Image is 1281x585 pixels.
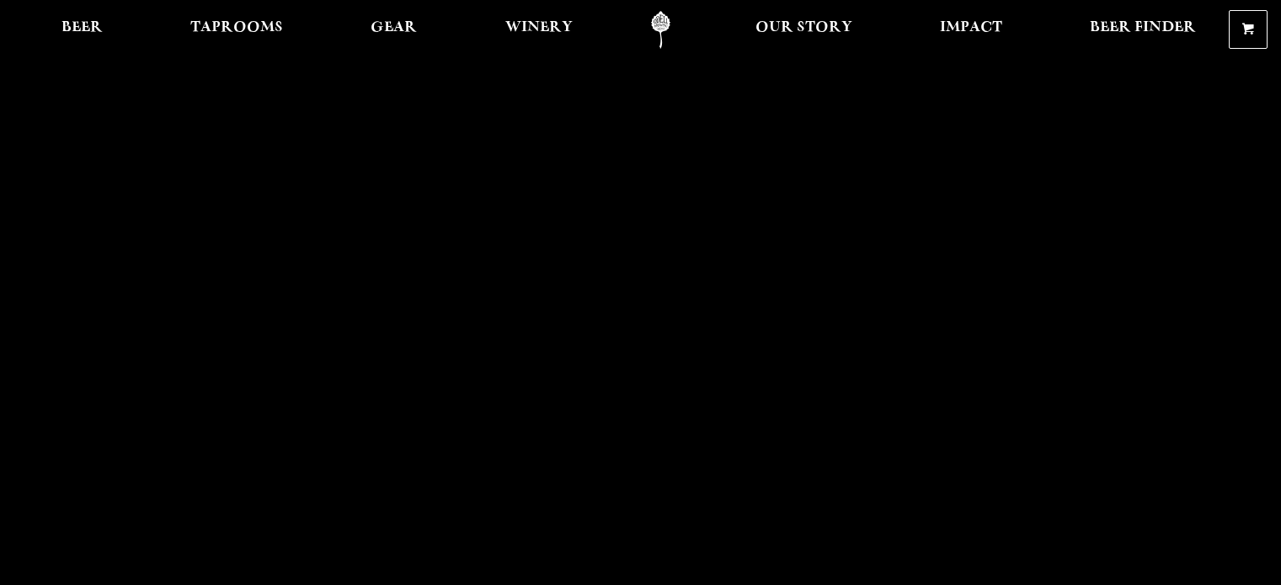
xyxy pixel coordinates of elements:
[940,21,1002,35] span: Impact
[629,11,692,49] a: Odell Home
[61,21,103,35] span: Beer
[1090,21,1196,35] span: Beer Finder
[51,11,114,49] a: Beer
[179,11,294,49] a: Taprooms
[494,11,584,49] a: Winery
[505,21,573,35] span: Winery
[360,11,428,49] a: Gear
[190,21,283,35] span: Taprooms
[1079,11,1207,49] a: Beer Finder
[929,11,1013,49] a: Impact
[745,11,863,49] a: Our Story
[755,21,852,35] span: Our Story
[371,21,417,35] span: Gear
